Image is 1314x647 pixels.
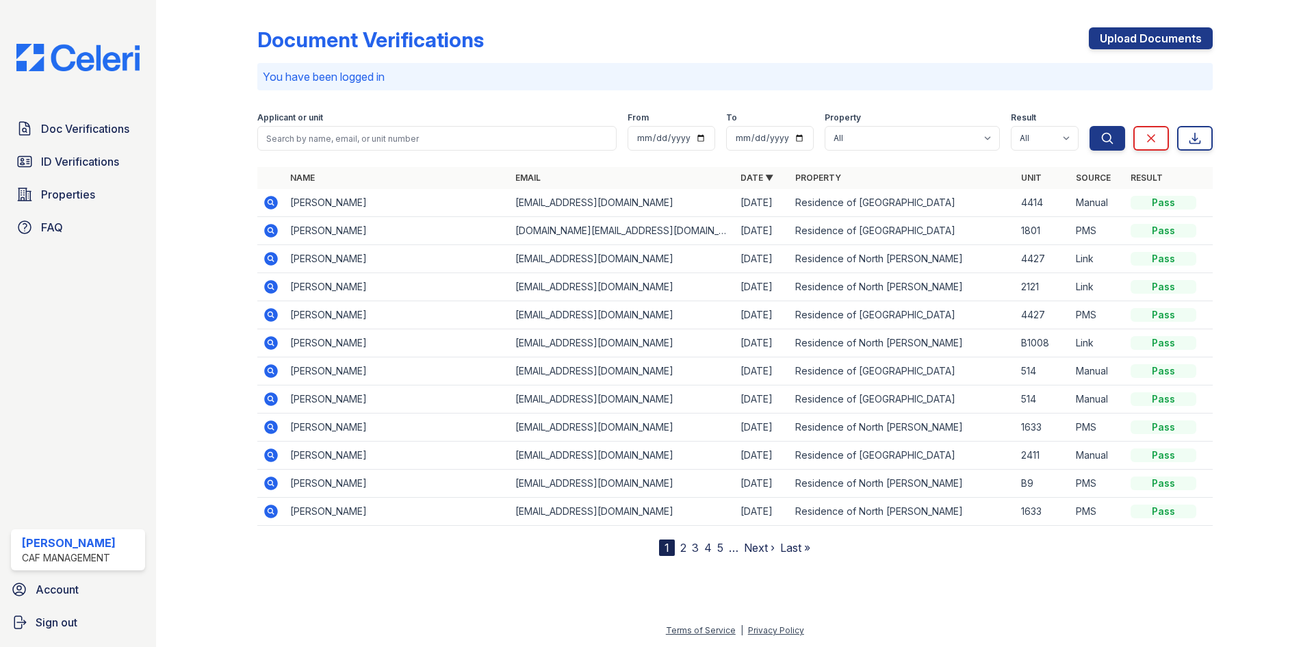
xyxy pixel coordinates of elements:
td: [PERSON_NAME] [285,329,510,357]
td: [PERSON_NAME] [285,414,510,442]
td: Link [1070,245,1125,273]
td: 1633 [1016,498,1070,526]
td: Residence of North [PERSON_NAME] [790,273,1015,301]
label: From [628,112,649,123]
td: [PERSON_NAME] [285,189,510,217]
img: CE_Logo_Blue-a8612792a0a2168367f1c8372b55b34899dd931a85d93a1a3d3e32e68fde9ad4.png [5,44,151,71]
a: Next › [744,541,775,555]
td: [EMAIL_ADDRESS][DOMAIN_NAME] [510,442,735,470]
a: ID Verifications [11,148,145,175]
td: Manual [1070,442,1125,470]
td: Manual [1070,385,1125,414]
td: [EMAIL_ADDRESS][DOMAIN_NAME] [510,385,735,414]
div: Pass [1131,448,1196,462]
td: 4414 [1016,189,1070,217]
div: Pass [1131,420,1196,434]
a: Terms of Service [666,625,736,635]
div: Document Verifications [257,27,484,52]
a: Property [795,173,841,183]
td: B9 [1016,470,1070,498]
td: Manual [1070,357,1125,385]
a: Unit [1021,173,1042,183]
td: 1801 [1016,217,1070,245]
span: FAQ [41,219,63,236]
td: Residence of [GEOGRAPHIC_DATA] [790,357,1015,385]
a: Privacy Policy [748,625,804,635]
p: You have been logged in [263,68,1207,85]
td: [DATE] [735,357,790,385]
div: 1 [659,540,675,556]
div: Pass [1131,364,1196,378]
div: Pass [1131,224,1196,238]
div: Pass [1131,505,1196,518]
span: ID Verifications [41,153,119,170]
span: … [729,540,738,556]
td: Residence of [GEOGRAPHIC_DATA] [790,385,1015,414]
label: Property [825,112,861,123]
a: 5 [717,541,723,555]
td: [EMAIL_ADDRESS][DOMAIN_NAME] [510,470,735,498]
td: 2121 [1016,273,1070,301]
a: Result [1131,173,1163,183]
a: Doc Verifications [11,115,145,142]
a: Date ▼ [740,173,773,183]
td: B1008 [1016,329,1070,357]
td: 4427 [1016,301,1070,329]
span: Doc Verifications [41,120,129,137]
td: 4427 [1016,245,1070,273]
td: Residence of [GEOGRAPHIC_DATA] [790,442,1015,470]
td: Residence of [GEOGRAPHIC_DATA] [790,217,1015,245]
td: 514 [1016,357,1070,385]
td: [EMAIL_ADDRESS][DOMAIN_NAME] [510,189,735,217]
td: [PERSON_NAME] [285,217,510,245]
td: PMS [1070,470,1125,498]
td: Residence of North [PERSON_NAME] [790,470,1015,498]
td: [DOMAIN_NAME][EMAIL_ADDRESS][DOMAIN_NAME] [510,217,735,245]
td: [PERSON_NAME] [285,357,510,385]
td: Residence of [GEOGRAPHIC_DATA] [790,301,1015,329]
td: 1633 [1016,414,1070,442]
td: [EMAIL_ADDRESS][DOMAIN_NAME] [510,498,735,526]
div: Pass [1131,196,1196,210]
a: FAQ [11,214,145,241]
td: PMS [1070,498,1125,526]
td: [EMAIL_ADDRESS][DOMAIN_NAME] [510,273,735,301]
td: Residence of North [PERSON_NAME] [790,245,1015,273]
label: Applicant or unit [257,112,323,123]
label: Result [1011,112,1036,123]
div: CAF Management [22,551,116,565]
div: Pass [1131,392,1196,406]
div: Pass [1131,252,1196,266]
a: Sign out [5,609,151,636]
span: Account [36,581,79,598]
td: [EMAIL_ADDRESS][DOMAIN_NAME] [510,329,735,357]
a: 2 [680,541,686,555]
td: Manual [1070,189,1125,217]
div: Pass [1131,280,1196,294]
a: Properties [11,181,145,208]
td: [PERSON_NAME] [285,470,510,498]
td: Residence of North [PERSON_NAME] [790,498,1015,526]
td: Residence of [GEOGRAPHIC_DATA] [790,189,1015,217]
span: Properties [41,186,95,203]
td: [DATE] [735,385,790,414]
div: | [740,625,743,635]
td: [DATE] [735,189,790,217]
td: [PERSON_NAME] [285,301,510,329]
td: PMS [1070,301,1125,329]
td: [DATE] [735,442,790,470]
td: [PERSON_NAME] [285,273,510,301]
td: [EMAIL_ADDRESS][DOMAIN_NAME] [510,357,735,385]
input: Search by name, email, or unit number [257,126,617,151]
a: Name [290,173,315,183]
td: Residence of North [PERSON_NAME] [790,414,1015,442]
div: [PERSON_NAME] [22,535,116,551]
td: [EMAIL_ADDRESS][DOMAIN_NAME] [510,414,735,442]
td: [DATE] [735,301,790,329]
td: PMS [1070,414,1125,442]
td: PMS [1070,217,1125,245]
a: Email [515,173,541,183]
span: Sign out [36,614,77,631]
td: 2411 [1016,442,1070,470]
